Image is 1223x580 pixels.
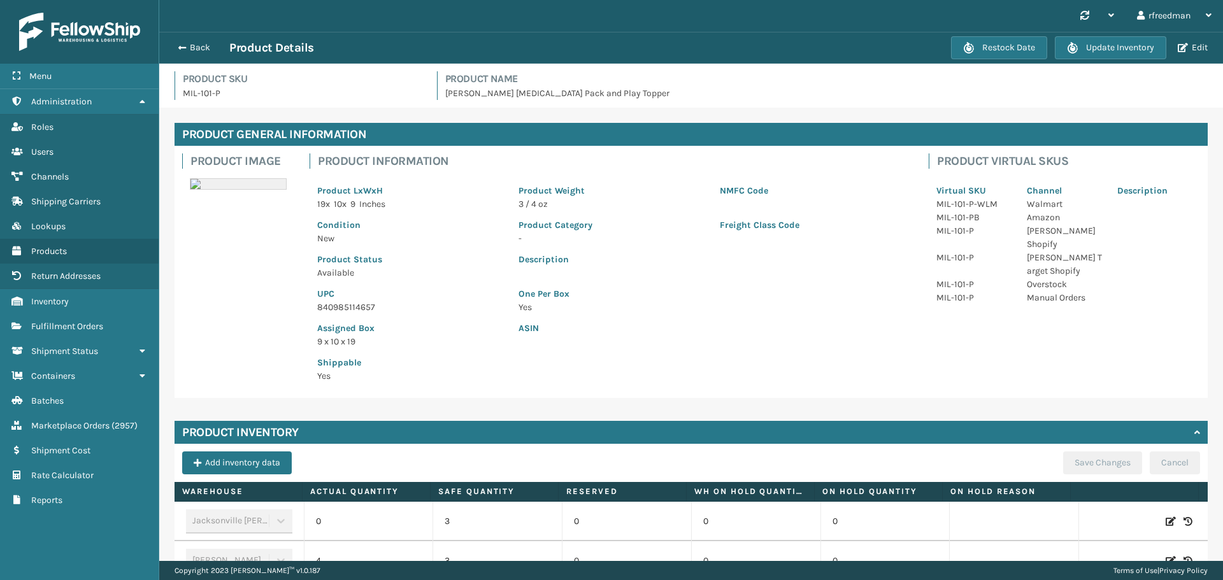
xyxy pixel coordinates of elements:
p: [PERSON_NAME] Shopify [1027,224,1102,251]
span: Return Addresses [31,271,101,281]
p: MIL-101-P [936,291,1012,304]
i: Inventory History [1184,515,1192,528]
span: 19 x [317,199,330,209]
td: 3 [433,502,562,541]
span: Products [31,246,67,257]
span: Fulfillment Orders [31,321,103,332]
p: UPC [317,287,503,301]
label: WH On hold quantity [694,486,806,497]
p: Manual Orders [1027,291,1102,304]
p: Overstock [1027,278,1102,291]
p: [PERSON_NAME] [MEDICAL_DATA] Pack and Play Topper [445,87,1208,100]
td: 0 [304,502,433,541]
p: Condition [317,218,503,232]
p: Product Weight [519,184,704,197]
p: Description [1117,184,1192,197]
label: Warehouse [182,486,294,497]
p: New [317,232,503,245]
p: Channel [1027,184,1102,197]
span: Shipment Cost [31,445,90,456]
h4: Product Name [445,71,1208,87]
span: Users [31,146,54,157]
i: Edit [1166,515,1176,528]
p: 9 x 10 x 19 [317,335,503,348]
p: Description [519,253,906,266]
td: 0 [820,502,950,541]
h4: Product General Information [175,123,1208,146]
img: logo [19,13,140,51]
span: ( 2957 ) [111,420,138,431]
p: 0 [574,555,680,567]
span: Rate Calculator [31,470,94,481]
span: Containers [31,371,75,381]
p: MIL-101-PB [936,211,1012,224]
p: MIL-101-P [183,87,422,100]
span: Administration [31,96,92,107]
p: NMFC Code [720,184,906,197]
span: Shipping Carriers [31,196,101,207]
label: Actual Quantity [310,486,422,497]
h4: Product Image [190,153,294,169]
p: ASIN [519,322,906,335]
span: Reports [31,495,62,506]
span: Marketplace Orders [31,420,110,431]
label: On Hold Reason [950,486,1062,497]
p: MIL-101-P [936,251,1012,264]
a: Privacy Policy [1159,566,1208,575]
p: 840985114657 [317,301,503,314]
h4: Product SKU [183,71,422,87]
button: Cancel [1150,451,1200,474]
button: Back [171,42,229,53]
p: Product LxWxH [317,184,503,197]
span: Batches [31,395,64,406]
label: Safe Quantity [438,486,550,497]
button: Update Inventory [1055,36,1166,59]
i: Inventory History [1184,555,1192,567]
a: Terms of Use [1113,566,1157,575]
span: Inventory [31,296,69,307]
h3: Product Details [229,40,314,55]
i: Edit [1166,555,1176,567]
span: Roles [31,122,54,132]
p: Assigned Box [317,322,503,335]
p: Shippable [317,356,503,369]
p: Amazon [1027,211,1102,224]
p: MIL-101-P-WLM [936,197,1012,211]
div: | [1113,561,1208,580]
p: MIL-101-P [936,224,1012,237]
p: Virtual SKU [936,184,1012,197]
p: MIL-101-P [936,278,1012,291]
img: 51104088640_40f294f443_o-scaled-700x700.jpg [190,178,287,190]
button: Save Changes [1063,451,1142,474]
p: - [519,232,704,245]
button: Add inventory data [182,451,292,474]
p: Walmart [1027,197,1102,211]
p: Yes [317,369,503,383]
span: Menu [29,71,52,81]
span: Shipment Status [31,346,98,357]
p: Product Status [317,253,503,266]
h4: Product Information [318,153,913,169]
span: Channels [31,171,69,182]
h4: Product Inventory [182,425,299,440]
p: Copyright 2023 [PERSON_NAME]™ v 1.0.187 [175,561,320,580]
p: Product Category [519,218,704,232]
p: Available [317,266,503,279]
span: 10 x [334,199,347,209]
h4: Product Virtual SKUs [937,153,1200,169]
span: Lookups [31,221,66,232]
label: On Hold Quantity [822,486,934,497]
label: Reserved [566,486,678,497]
span: 9 [350,199,355,209]
p: 0 [574,515,680,528]
button: Edit [1174,42,1212,53]
p: One Per Box [519,287,906,301]
td: 0 [691,502,820,541]
p: [PERSON_NAME] Target Shopify [1027,251,1102,278]
button: Restock Date [951,36,1047,59]
p: Freight Class Code [720,218,906,232]
p: Yes [519,301,906,314]
span: 3 / 4 oz [519,199,548,209]
span: Inches [359,199,385,209]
